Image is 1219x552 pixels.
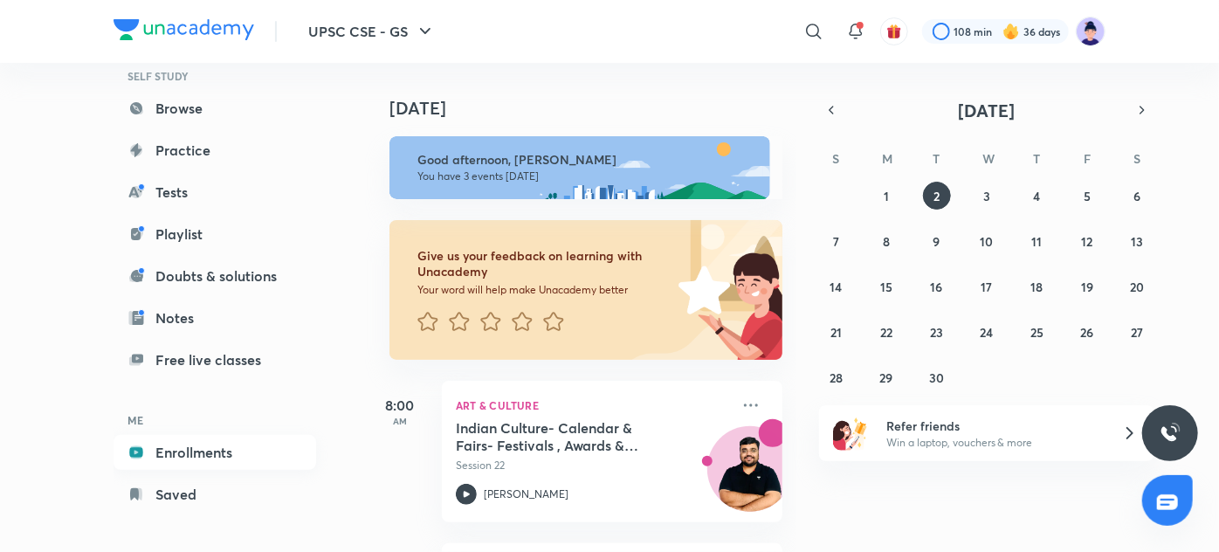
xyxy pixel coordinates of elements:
abbr: Thursday [1033,150,1040,167]
button: September 1, 2025 [872,182,900,210]
img: afternoon [389,136,770,199]
p: [PERSON_NAME] [484,486,568,502]
a: Browse [114,91,316,126]
abbr: September 10, 2025 [980,233,993,250]
a: Saved [114,477,316,512]
button: September 22, 2025 [872,318,900,346]
h6: ME [114,405,316,435]
a: Practice [114,133,316,168]
button: September 12, 2025 [1073,227,1101,255]
button: September 16, 2025 [923,273,951,300]
button: September 4, 2025 [1023,182,1050,210]
button: September 26, 2025 [1073,318,1101,346]
p: Session 22 [456,458,730,473]
button: September 5, 2025 [1073,182,1101,210]
button: September 13, 2025 [1123,227,1151,255]
p: AM [365,416,435,426]
button: September 18, 2025 [1023,273,1050,300]
button: September 17, 2025 [973,273,1001,300]
a: Free live classes [114,342,316,377]
abbr: September 8, 2025 [883,233,890,250]
img: avatar [886,24,902,39]
button: September 23, 2025 [923,318,951,346]
abbr: Sunday [833,150,840,167]
img: streak [1002,23,1020,40]
button: September 25, 2025 [1023,318,1050,346]
abbr: Saturday [1133,150,1140,167]
button: September 27, 2025 [1123,318,1151,346]
button: September 8, 2025 [872,227,900,255]
button: September 10, 2025 [973,227,1001,255]
img: ttu [1160,423,1181,444]
button: September 6, 2025 [1123,182,1151,210]
button: September 19, 2025 [1073,273,1101,300]
abbr: September 11, 2025 [1031,233,1042,250]
img: Company Logo [114,19,254,40]
img: referral [833,416,868,451]
abbr: September 15, 2025 [880,279,892,295]
button: September 14, 2025 [823,273,851,300]
abbr: September 6, 2025 [1133,188,1140,204]
button: September 30, 2025 [923,363,951,391]
h6: Give us your feedback on learning with Unacademy [417,248,672,279]
abbr: September 12, 2025 [1081,233,1092,250]
abbr: September 23, 2025 [930,324,943,341]
button: September 29, 2025 [872,363,900,391]
a: Playlist [114,217,316,252]
button: avatar [880,17,908,45]
button: September 7, 2025 [823,227,851,255]
abbr: September 5, 2025 [1084,188,1091,204]
abbr: September 26, 2025 [1080,324,1093,341]
a: Enrollments [114,435,316,470]
button: September 11, 2025 [1023,227,1050,255]
button: UPSC CSE - GS [298,14,446,49]
h6: SELF STUDY [114,61,316,91]
abbr: September 17, 2025 [981,279,992,295]
img: Avatar [708,436,792,520]
abbr: Wednesday [982,150,995,167]
img: Ravi Chalotra [1076,17,1105,46]
abbr: September 20, 2025 [1130,279,1144,295]
button: [DATE] [844,98,1130,122]
abbr: Friday [1084,150,1091,167]
button: September 20, 2025 [1123,273,1151,300]
abbr: September 9, 2025 [933,233,940,250]
button: September 28, 2025 [823,363,851,391]
abbr: September 4, 2025 [1033,188,1040,204]
h6: Good afternoon, [PERSON_NAME] [417,152,754,168]
abbr: September 27, 2025 [1131,324,1143,341]
button: September 9, 2025 [923,227,951,255]
abbr: September 1, 2025 [884,188,889,204]
h6: Refer friends [886,417,1101,435]
button: September 15, 2025 [872,273,900,300]
abbr: Monday [882,150,892,167]
button: September 21, 2025 [823,318,851,346]
abbr: September 28, 2025 [830,369,843,386]
abbr: September 16, 2025 [931,279,943,295]
button: September 24, 2025 [973,318,1001,346]
span: [DATE] [959,99,1016,122]
a: Tests [114,175,316,210]
abbr: September 13, 2025 [1131,233,1143,250]
abbr: September 19, 2025 [1081,279,1093,295]
abbr: September 3, 2025 [983,188,990,204]
a: Doubts & solutions [114,259,316,293]
abbr: September 7, 2025 [833,233,839,250]
abbr: September 25, 2025 [1030,324,1043,341]
abbr: September 29, 2025 [880,369,893,386]
abbr: September 30, 2025 [929,369,944,386]
a: Company Logo [114,19,254,45]
h4: [DATE] [389,98,800,119]
button: September 2, 2025 [923,182,951,210]
p: Your word will help make Unacademy better [417,283,672,297]
button: September 3, 2025 [973,182,1001,210]
abbr: September 2, 2025 [933,188,940,204]
abbr: September 14, 2025 [830,279,843,295]
p: You have 3 events [DATE] [417,169,754,183]
p: Art & Culture [456,395,730,416]
p: Win a laptop, vouchers & more [886,435,1101,451]
h5: Indian Culture- Calendar & Fairs- Festivals , Awards & Honours, Current Affairs [456,419,673,454]
abbr: September 24, 2025 [980,324,993,341]
abbr: September 22, 2025 [880,324,892,341]
abbr: September 21, 2025 [830,324,842,341]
